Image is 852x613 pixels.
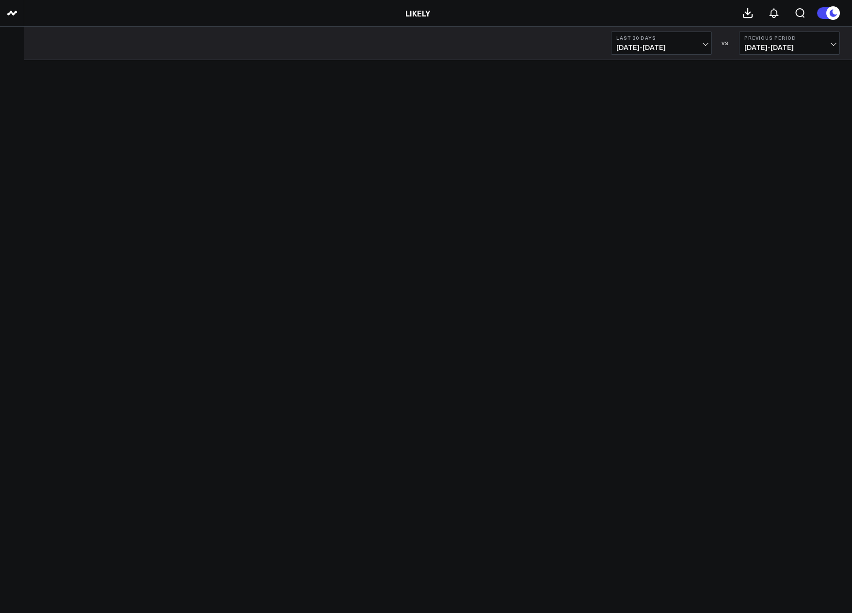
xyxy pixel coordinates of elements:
[744,35,835,41] b: Previous Period
[611,31,712,55] button: Last 30 Days[DATE]-[DATE]
[739,31,840,55] button: Previous Period[DATE]-[DATE]
[717,40,734,46] div: VS
[744,44,835,51] span: [DATE] - [DATE]
[616,35,707,41] b: Last 30 Days
[405,8,430,18] a: LIKELY
[616,44,707,51] span: [DATE] - [DATE]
